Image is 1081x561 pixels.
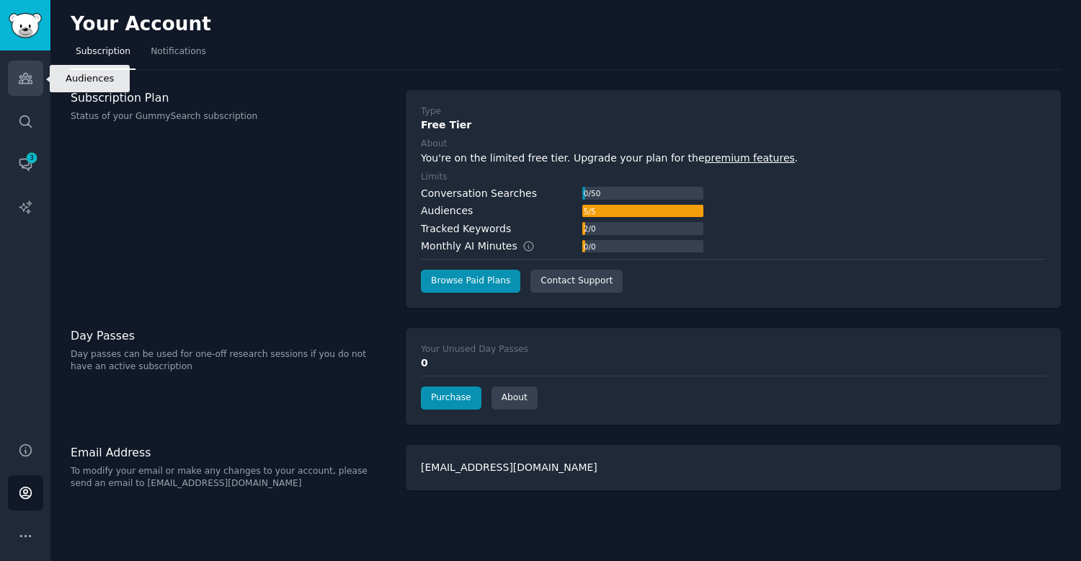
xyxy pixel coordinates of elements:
[71,90,391,105] h3: Subscription Plan
[421,118,1046,133] div: Free Tier
[421,171,448,184] div: Limits
[421,343,528,356] div: Your Unused Day Passes
[582,222,597,235] div: 2 / 0
[421,186,537,201] div: Conversation Searches
[421,221,511,237] div: Tracked Keywords
[8,146,43,182] a: 3
[421,105,441,118] div: Type
[71,40,135,70] a: Subscription
[421,203,473,218] div: Audiences
[582,240,597,253] div: 0 / 0
[25,153,38,163] span: 3
[421,138,447,151] div: About
[151,45,206,58] span: Notifications
[76,45,130,58] span: Subscription
[9,13,42,38] img: GummySearch logo
[71,348,391,374] p: Day passes can be used for one-off research sessions if you do not have an active subscription
[71,445,391,460] h3: Email Address
[71,328,391,343] h3: Day Passes
[530,270,623,293] a: Contact Support
[421,239,550,254] div: Monthly AI Minutes
[582,205,597,218] div: 5 / 5
[421,386,481,410] a: Purchase
[421,355,1046,371] div: 0
[71,465,391,490] p: To modify your email or make any changes to your account, please send an email to [EMAIL_ADDRESS]...
[71,110,391,123] p: Status of your GummySearch subscription
[491,386,538,410] a: About
[582,187,602,200] div: 0 / 50
[421,270,520,293] a: Browse Paid Plans
[146,40,211,70] a: Notifications
[71,13,211,36] h2: Your Account
[406,445,1061,490] div: [EMAIL_ADDRESS][DOMAIN_NAME]
[421,151,1046,166] div: You're on the limited free tier. Upgrade your plan for the .
[705,152,795,164] a: premium features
